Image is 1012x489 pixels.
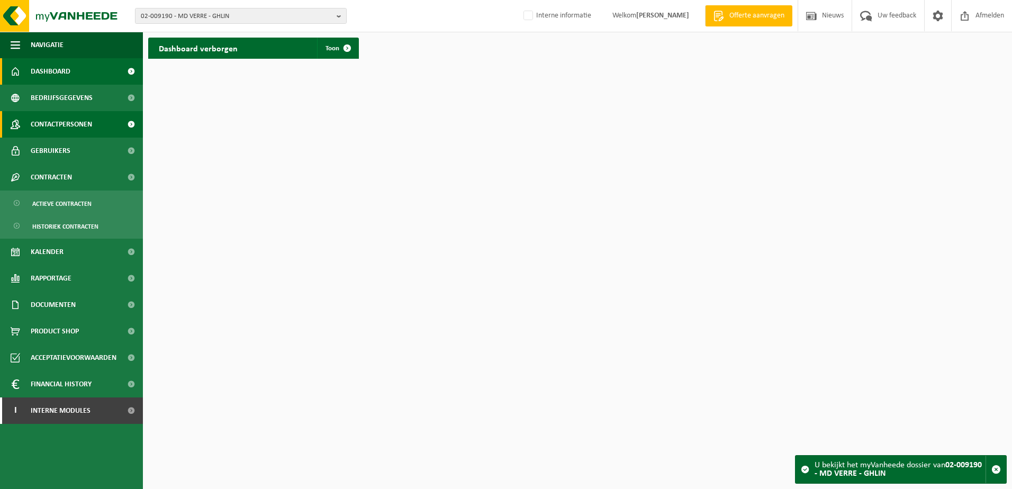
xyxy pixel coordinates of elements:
[32,194,92,214] span: Actieve contracten
[141,8,332,24] span: 02-009190 - MD VERRE - GHLIN
[11,397,20,424] span: I
[135,8,347,24] button: 02-009190 - MD VERRE - GHLIN
[148,38,248,58] h2: Dashboard verborgen
[31,345,116,371] span: Acceptatievoorwaarden
[31,265,71,292] span: Rapportage
[31,138,70,164] span: Gebruikers
[31,164,72,191] span: Contracten
[317,38,358,59] a: Toon
[727,11,787,21] span: Offerte aanvragen
[31,111,92,138] span: Contactpersonen
[31,32,64,58] span: Navigatie
[31,371,92,397] span: Financial History
[815,456,986,483] div: U bekijkt het myVanheede dossier van
[31,292,76,318] span: Documenten
[521,8,591,24] label: Interne informatie
[31,85,93,111] span: Bedrijfsgegevens
[326,45,339,52] span: Toon
[815,461,982,478] strong: 02-009190 - MD VERRE - GHLIN
[31,58,70,85] span: Dashboard
[3,216,140,236] a: Historiek contracten
[31,239,64,265] span: Kalender
[636,12,689,20] strong: [PERSON_NAME]
[3,193,140,213] a: Actieve contracten
[32,216,98,237] span: Historiek contracten
[31,318,79,345] span: Product Shop
[705,5,792,26] a: Offerte aanvragen
[31,397,91,424] span: Interne modules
